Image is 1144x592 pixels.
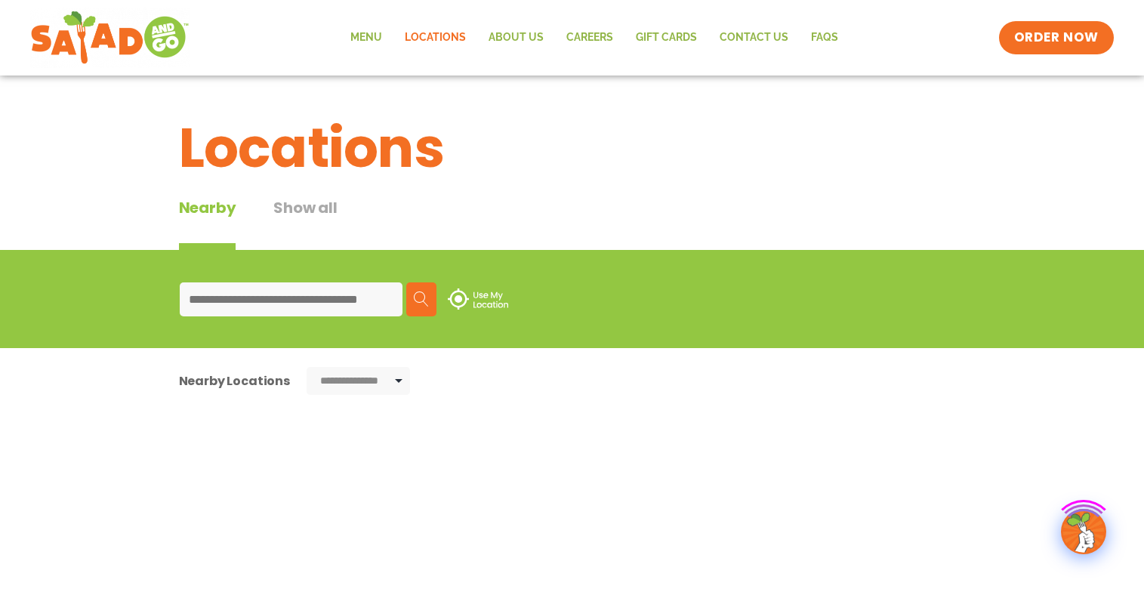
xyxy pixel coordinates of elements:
a: GIFT CARDS [624,20,708,55]
a: Careers [555,20,624,55]
img: use-location.svg [448,288,508,310]
a: About Us [477,20,555,55]
div: Nearby Locations [179,372,290,390]
img: search.svg [414,291,429,307]
a: FAQs [800,20,850,55]
a: Menu [339,20,393,55]
span: ORDER NOW [1014,29,1099,47]
div: Nearby [179,196,236,250]
a: ORDER NOW [999,21,1114,54]
h1: Locations [179,107,966,189]
a: Locations [393,20,477,55]
nav: Menu [339,20,850,55]
a: Contact Us [708,20,800,55]
button: Show all [273,196,337,250]
div: Tabbed content [179,196,375,250]
img: new-SAG-logo-768×292 [30,8,190,68]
